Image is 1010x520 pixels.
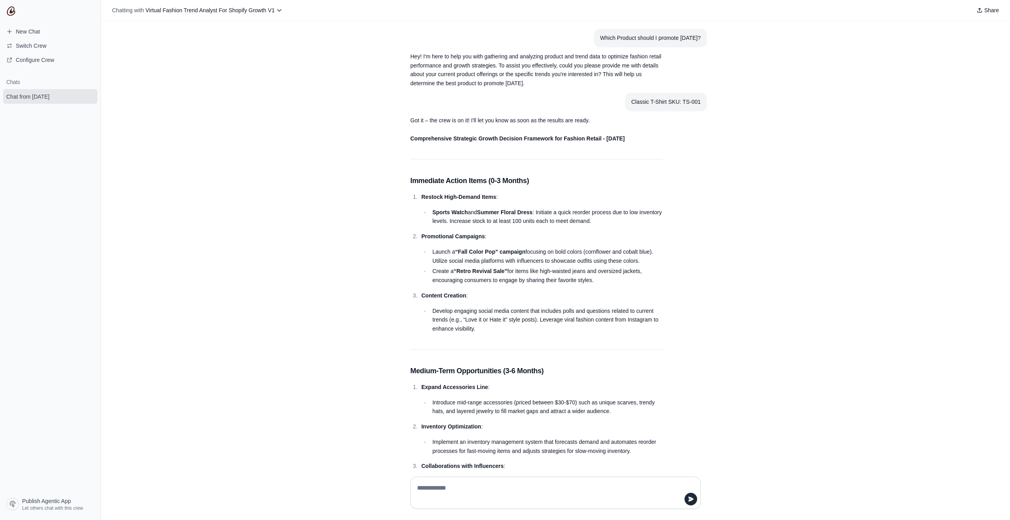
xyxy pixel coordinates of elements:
[16,28,40,36] span: New Chat
[22,497,71,505] span: Publish Agentic App
[3,39,97,52] button: Switch Crew
[600,34,701,43] div: Which Product should I promote [DATE]?
[421,233,485,239] strong: Promotional Campaigns
[421,462,663,471] p: :
[112,6,144,14] span: Chatting with
[421,292,466,299] strong: Content Creation
[410,116,663,125] p: Got it – the crew is on it! I'll let you know as soon as the results are ready.
[109,5,286,16] button: Chatting with Virtual Fashion Trend Analyst For Shopify Growth V1
[421,423,481,430] strong: Inventory Optimization
[146,7,275,13] span: Virtual Fashion Trend Analyst For Shopify Growth V1
[455,249,526,255] strong: “Fall Color Pop” campaign
[432,209,468,215] strong: Sports Watch
[430,398,663,416] li: Introduce mid-range accessories (priced between $30-$70) such as unique scarves, trendy hats, and...
[3,495,97,514] a: Publish Agentic App Let others chat with this crew
[404,111,669,130] section: Response
[973,5,1002,16] button: Share
[454,268,507,274] strong: “Retro Revival Sale”
[3,25,97,38] a: New Chat
[6,93,49,101] span: Chat from [DATE]
[22,505,83,511] span: Let others chat with this crew
[410,52,663,88] p: Hey! I'm here to help you with gathering and analyzing product and trend data to optimize fashion...
[421,422,663,431] p: :
[16,56,54,64] span: Configure Crew
[625,93,707,111] section: User message
[421,383,663,392] p: :
[421,194,496,200] strong: Restock High-Demand Items
[430,307,663,333] li: Develop engaging social media content that includes polls and questions related to current trends...
[477,209,533,215] strong: Summer Floral Dress
[3,89,97,104] a: Chat from [DATE]
[594,29,707,47] section: User message
[421,384,488,390] strong: Expand Accessories Line
[404,47,669,93] section: Response
[410,365,663,376] h3: Medium-Term Opportunities (3-6 Months)
[421,193,663,202] p: :
[430,438,663,456] li: Implement an inventory management system that forecasts demand and automates reorder processes fo...
[410,175,663,186] h3: Immediate Action Items (0-3 Months)
[421,232,663,241] p: :
[430,208,663,226] li: and : Initiate a quick reorder process due to low inventory levels. Increase stock to at least 10...
[410,135,625,142] strong: Comprehensive Strategic Growth Decision Framework for Fashion Retail - [DATE]
[6,6,16,16] img: CrewAI Logo
[430,267,663,285] li: Create a for items like high-waisted jeans and oversized jackets, encouraging consumers to engage...
[430,247,663,266] li: Launch a focusing on bold colors (cornflower and cobalt blue). Utilize social media platforms wit...
[421,291,663,300] p: :
[984,6,999,14] span: Share
[631,97,701,107] div: Classic T-Shirt SKU: TS-001
[16,42,47,50] span: Switch Crew
[421,463,503,469] strong: Collaborations with Influencers
[3,54,97,66] a: Configure Crew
